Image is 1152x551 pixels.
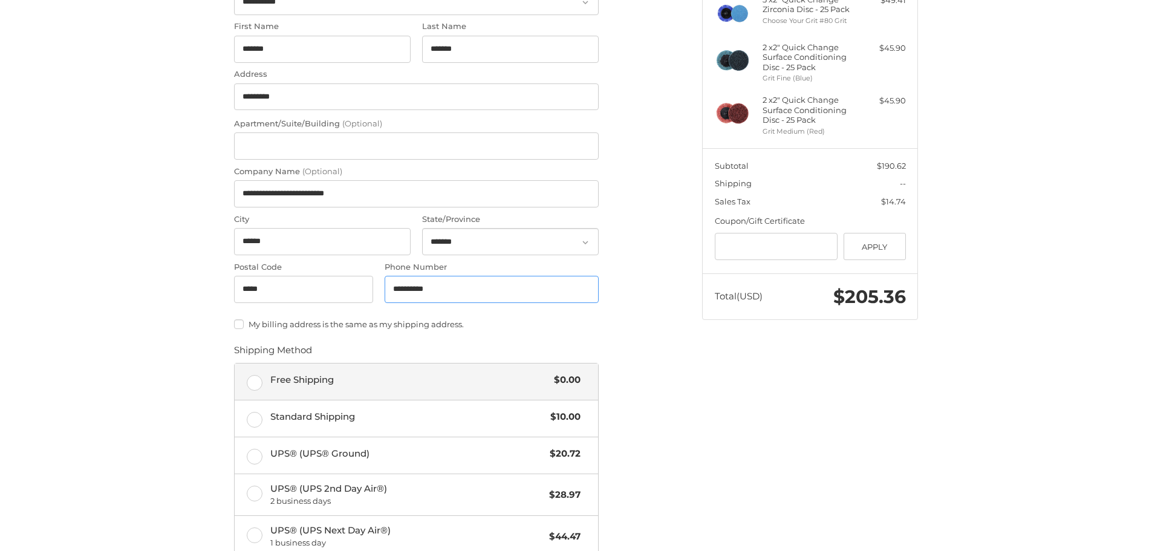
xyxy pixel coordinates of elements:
[715,233,838,260] input: Gift Certificate or Coupon Code
[422,21,599,33] label: Last Name
[715,161,749,171] span: Subtotal
[858,95,906,107] div: $45.90
[422,214,599,226] label: State/Province
[234,118,599,130] label: Apartment/Suite/Building
[763,16,855,26] li: Choose Your Grit #80 Grit
[270,447,544,461] span: UPS® (UPS® Ground)
[234,261,373,273] label: Postal Code
[270,537,544,549] span: 1 business day
[881,197,906,206] span: $14.74
[302,166,342,176] small: (Optional)
[234,344,312,363] legend: Shipping Method
[715,178,752,188] span: Shipping
[234,319,599,329] label: My billing address is the same as my shipping address.
[385,261,599,273] label: Phone Number
[763,73,855,83] li: Grit Fine (Blue)
[234,68,599,80] label: Address
[715,290,763,302] span: Total (USD)
[270,482,544,507] span: UPS® (UPS 2nd Day Air®)
[763,42,855,72] h4: 2 x 2" Quick Change Surface Conditioning Disc - 25 Pack
[833,285,906,308] span: $205.36
[270,373,548,387] span: Free Shipping
[877,161,906,171] span: $190.62
[844,233,906,260] button: Apply
[270,495,544,507] span: 2 business days
[270,410,545,424] span: Standard Shipping
[548,373,581,387] span: $0.00
[234,214,411,226] label: City
[543,530,581,544] span: $44.47
[342,119,382,128] small: (Optional)
[544,410,581,424] span: $10.00
[234,166,599,178] label: Company Name
[544,447,581,461] span: $20.72
[715,215,906,227] div: Coupon/Gift Certificate
[763,126,855,137] li: Grit Medium (Red)
[543,488,581,502] span: $28.97
[270,524,544,549] span: UPS® (UPS Next Day Air®)
[234,21,411,33] label: First Name
[715,197,750,206] span: Sales Tax
[858,42,906,54] div: $45.90
[763,95,855,125] h4: 2 x 2" Quick Change Surface Conditioning Disc - 25 Pack
[900,178,906,188] span: --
